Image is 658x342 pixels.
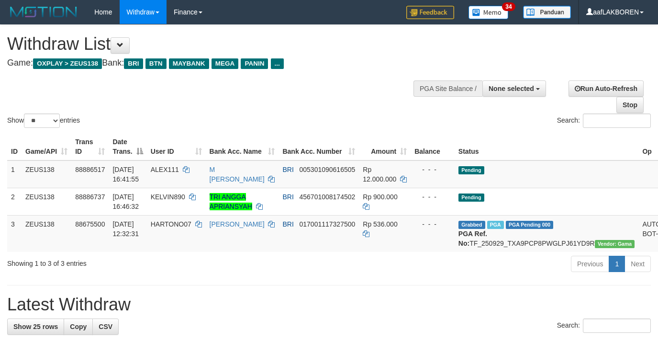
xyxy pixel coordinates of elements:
[210,220,265,228] a: [PERSON_NAME]
[70,323,87,331] span: Copy
[557,319,651,333] label: Search:
[557,114,651,128] label: Search:
[112,220,139,238] span: [DATE] 12:32:31
[22,215,71,252] td: ZEUS138
[22,188,71,215] td: ZEUS138
[64,319,93,335] a: Copy
[571,256,609,272] a: Previous
[7,5,80,19] img: MOTION_logo.png
[595,240,635,248] span: Vendor URL: https://trx31.1velocity.biz
[363,193,397,201] span: Rp 900.000
[299,193,355,201] span: Copy 456701008174502 to clipboard
[363,220,397,228] span: Rp 536.000
[502,2,515,11] span: 34
[75,193,105,201] span: 88886737
[279,133,359,160] th: Bank Acc. Number: activate to sort column ascending
[282,166,293,173] span: BRI
[583,114,651,128] input: Search:
[169,58,209,69] span: MAYBANK
[7,160,22,188] td: 1
[112,193,139,210] span: [DATE] 16:46:32
[406,6,454,19] img: Feedback.jpg
[210,166,265,183] a: M [PERSON_NAME]
[145,58,167,69] span: BTN
[7,34,429,54] h1: Withdraw List
[271,58,284,69] span: ...
[109,133,146,160] th: Date Trans.: activate to sort column descending
[413,80,482,97] div: PGA Site Balance /
[22,160,71,188] td: ZEUS138
[625,256,651,272] a: Next
[7,58,429,68] h4: Game: Bank:
[7,215,22,252] td: 3
[506,221,554,229] span: PGA Pending
[414,192,451,202] div: - - -
[468,6,509,19] img: Button%20Memo.svg
[363,166,396,183] span: Rp 12.000.000
[482,80,546,97] button: None selected
[458,221,485,229] span: Grabbed
[455,133,639,160] th: Status
[212,58,239,69] span: MEGA
[151,166,179,173] span: ALEX111
[489,85,534,92] span: None selected
[147,133,206,160] th: User ID: activate to sort column ascending
[583,319,651,333] input: Search:
[282,220,293,228] span: BRI
[458,166,484,174] span: Pending
[151,193,185,201] span: KELVIN890
[151,220,191,228] span: HARTONO07
[24,114,60,128] select: Showentries
[359,133,411,160] th: Amount: activate to sort column ascending
[282,193,293,201] span: BRI
[75,166,105,173] span: 88886517
[7,114,80,128] label: Show entries
[299,220,355,228] span: Copy 017001117327500 to clipboard
[458,194,484,202] span: Pending
[7,295,651,314] h1: Latest Withdraw
[210,193,252,210] a: TRI ANGGA APRIANSYAH
[75,220,105,228] span: 88675500
[414,165,451,174] div: - - -
[487,221,504,229] span: Marked by aaftrukkakada
[99,323,112,331] span: CSV
[112,166,139,183] span: [DATE] 16:41:55
[241,58,268,69] span: PANIN
[609,256,625,272] a: 1
[458,230,487,247] b: PGA Ref. No:
[299,166,355,173] span: Copy 005301090616505 to clipboard
[569,80,644,97] a: Run Auto-Refresh
[22,133,71,160] th: Game/API: activate to sort column ascending
[7,255,267,268] div: Showing 1 to 3 of 3 entries
[92,319,119,335] a: CSV
[411,133,455,160] th: Balance
[7,319,64,335] a: Show 25 rows
[616,97,644,113] a: Stop
[7,133,22,160] th: ID
[13,323,58,331] span: Show 25 rows
[124,58,143,69] span: BRI
[523,6,571,19] img: panduan.png
[33,58,102,69] span: OXPLAY > ZEUS138
[206,133,279,160] th: Bank Acc. Name: activate to sort column ascending
[414,219,451,229] div: - - -
[455,215,639,252] td: TF_250929_TXA9PCP8PWGLPJ61YD9R
[7,188,22,215] td: 2
[71,133,109,160] th: Trans ID: activate to sort column ascending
